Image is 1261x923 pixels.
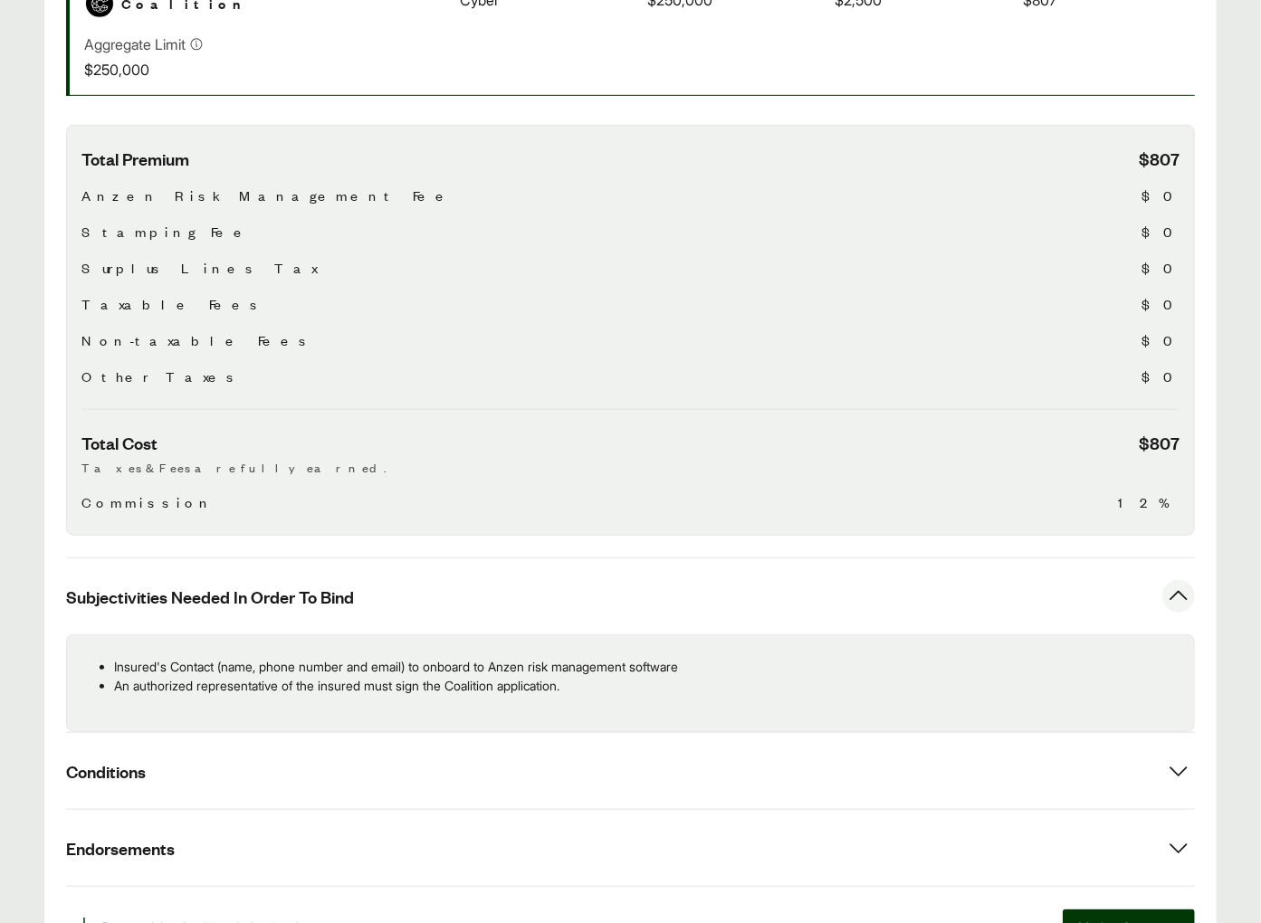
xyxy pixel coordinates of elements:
span: Surplus Lines Tax [81,257,317,279]
span: Taxable Fees [81,293,264,315]
span: Conditions [66,760,146,783]
p: An authorized representative of the insured must sign the Coalition application. [114,676,1180,695]
button: Conditions [66,733,1195,809]
span: $0 [1142,221,1180,243]
p: Insured's Contact (name, phone number and email) to onboard to Anzen risk management software [114,657,1180,676]
button: Subjectivities Needed In Order To Bind [66,558,1195,634]
span: Non-taxable Fees [81,329,313,351]
span: $0 [1142,293,1180,315]
span: Total Premium [81,147,189,170]
span: Endorsements [66,837,175,860]
span: $0 [1142,185,1180,206]
span: Subjectivities Needed In Order To Bind [66,585,354,608]
span: $807 [1139,147,1180,170]
button: Endorsements [66,810,1195,886]
span: $807 [1139,432,1180,454]
span: Total Cost [81,432,158,454]
span: Anzen Risk Management Fee [81,185,454,206]
span: $0 [1142,366,1180,387]
span: $0 [1142,329,1180,351]
span: $0 [1142,257,1180,279]
p: Aggregate Limit [84,33,186,55]
p: Taxes & Fees are fully earned. [81,458,1180,477]
span: Commission [81,491,215,513]
span: Other Taxes [81,366,241,387]
span: 12% [1118,491,1180,513]
span: Stamping Fee [81,221,252,243]
p: $250,000 [84,59,204,81]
